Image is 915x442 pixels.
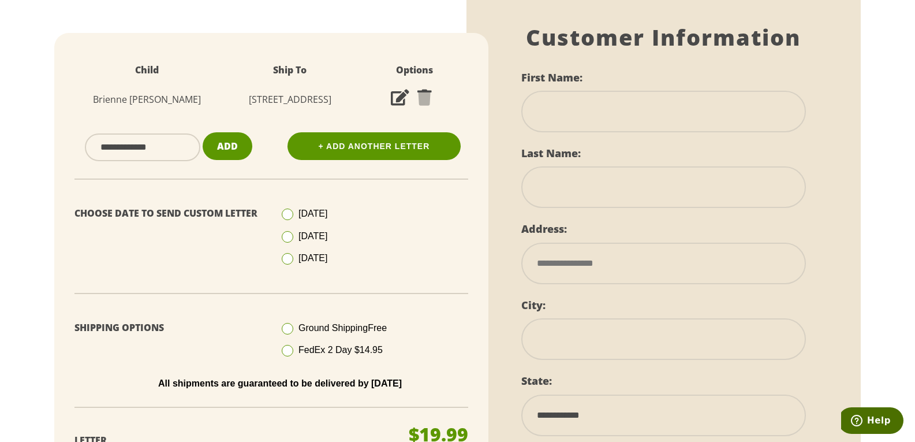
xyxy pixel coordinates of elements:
[841,407,903,436] iframe: Opens a widget where you can find more information
[298,209,327,218] span: [DATE]
[66,56,228,84] th: Child
[521,24,806,51] h1: Customer Information
[298,231,327,241] span: [DATE]
[298,345,383,355] span: FedEx 2 Day $14.95
[521,298,546,312] label: City:
[83,378,477,389] p: All shipments are guaranteed to be delivered by [DATE]
[521,374,552,388] label: State:
[352,56,477,84] th: Options
[203,132,252,161] button: Add
[217,140,238,153] span: Add
[298,253,327,263] span: [DATE]
[521,222,567,236] label: Address:
[66,84,228,115] td: Brienne [PERSON_NAME]
[521,146,581,160] label: Last Name:
[74,205,263,222] p: Choose Date To Send Custom Letter
[228,56,352,84] th: Ship To
[287,132,461,160] a: + Add Another Letter
[368,323,387,333] span: Free
[521,70,582,84] label: First Name:
[228,84,352,115] td: [STREET_ADDRESS]
[298,323,387,333] span: Ground Shipping
[74,320,263,336] p: Shipping Options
